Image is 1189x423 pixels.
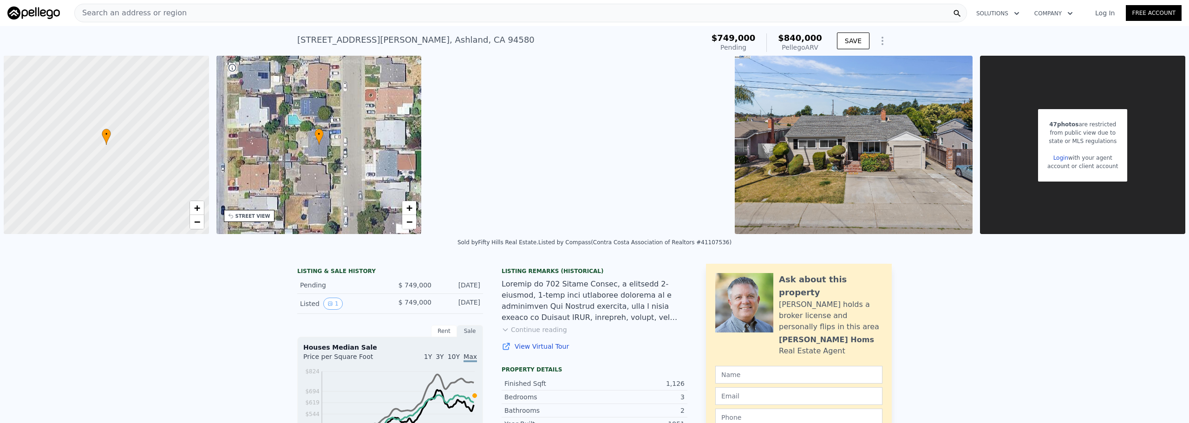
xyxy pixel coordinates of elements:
div: 1,126 [594,379,685,388]
img: Sale: 167403438 Parcel: 34033465 [735,56,973,234]
span: Search an address or region [75,7,187,19]
input: Name [715,366,882,384]
span: 10Y [448,353,460,360]
div: from public view due to [1047,129,1118,137]
div: STREET VIEW [235,213,270,220]
div: Pending [712,43,756,52]
button: Solutions [969,5,1027,22]
div: [PERSON_NAME] holds a broker license and personally flips in this area [779,299,882,332]
div: Bathrooms [504,406,594,415]
div: are restricted [1047,120,1118,129]
button: SAVE [837,33,869,49]
div: Rent [431,325,457,337]
span: 1Y [424,353,432,360]
div: Sale [457,325,483,337]
tspan: $544 [305,411,320,417]
a: Login [1053,155,1068,161]
a: Free Account [1126,5,1182,21]
span: − [406,216,412,228]
img: Pellego [7,7,60,20]
tspan: $824 [305,368,320,375]
button: Continue reading [502,325,567,334]
a: View Virtual Tour [502,342,687,351]
span: Max [464,353,477,362]
div: • [314,129,324,145]
button: Show Options [873,32,892,50]
span: + [406,202,412,214]
span: 3Y [436,353,444,360]
div: Listed by Compass (Contra Costa Association of Realtors #41107536) [538,239,732,246]
span: • [102,130,111,138]
span: 47 photos [1049,121,1078,128]
div: state or MLS regulations [1047,137,1118,145]
div: account or client account [1047,162,1118,170]
div: Pellego ARV [778,43,822,52]
a: Zoom in [190,201,204,215]
div: LISTING & SALE HISTORY [297,267,483,277]
div: Real Estate Agent [779,345,845,357]
span: $840,000 [778,33,822,43]
div: 2 [594,406,685,415]
div: Houses Median Sale [303,343,477,352]
a: Zoom out [190,215,204,229]
div: [PERSON_NAME] Homs [779,334,874,345]
div: Loremip do 702 Sitame Consec, a elitsedd 2-eiusmod, 1-temp inci utlaboree dolorema al e adminimve... [502,279,687,323]
div: 3 [594,392,685,402]
span: with your agent [1068,155,1112,161]
div: Bedrooms [504,392,594,402]
span: − [194,216,200,228]
div: Ask about this property [779,273,882,299]
tspan: $694 [305,388,320,395]
span: + [194,202,200,214]
input: Email [715,387,882,405]
button: View historical data [323,298,343,310]
span: $749,000 [712,33,756,43]
div: Pending [300,280,383,290]
tspan: $619 [305,399,320,406]
div: Price per Square Foot [303,352,390,367]
div: Listed [300,298,383,310]
div: [DATE] [439,298,480,310]
span: $ 749,000 [399,299,431,306]
a: Zoom out [402,215,416,229]
button: Company [1027,5,1080,22]
div: Listing Remarks (Historical) [502,267,687,275]
div: Property details [502,366,687,373]
div: [DATE] [439,280,480,290]
a: Zoom in [402,201,416,215]
div: Sold by Fifty Hills Real Estate . [457,239,538,246]
div: [STREET_ADDRESS][PERSON_NAME] , Ashland , CA 94580 [297,33,535,46]
a: Log In [1084,8,1126,18]
span: $ 749,000 [399,281,431,289]
div: • [102,129,111,145]
span: • [314,130,324,138]
div: Finished Sqft [504,379,594,388]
